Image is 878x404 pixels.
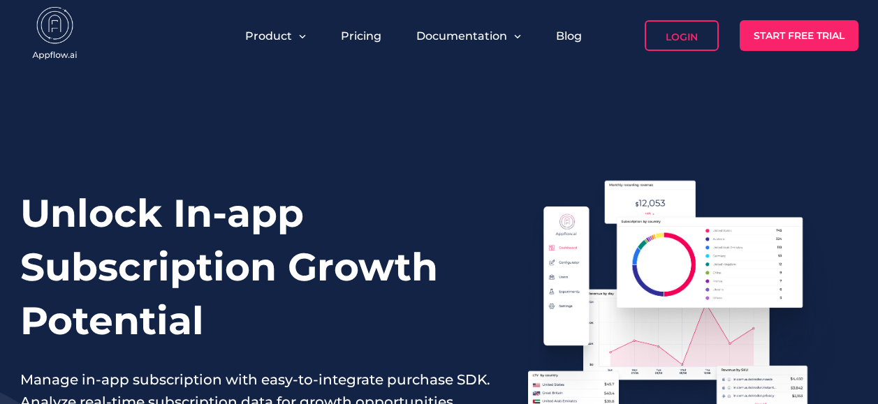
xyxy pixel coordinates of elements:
[20,186,491,347] h1: Unlock In-app Subscription Growth Potential
[20,7,90,63] img: appflow.ai-logo
[245,29,306,43] button: Product
[416,29,507,43] span: Documentation
[645,20,719,51] a: Login
[341,29,381,43] a: Pricing
[740,20,858,51] a: Start Free Trial
[245,29,292,43] span: Product
[556,29,582,43] a: Blog
[416,29,521,43] button: Documentation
